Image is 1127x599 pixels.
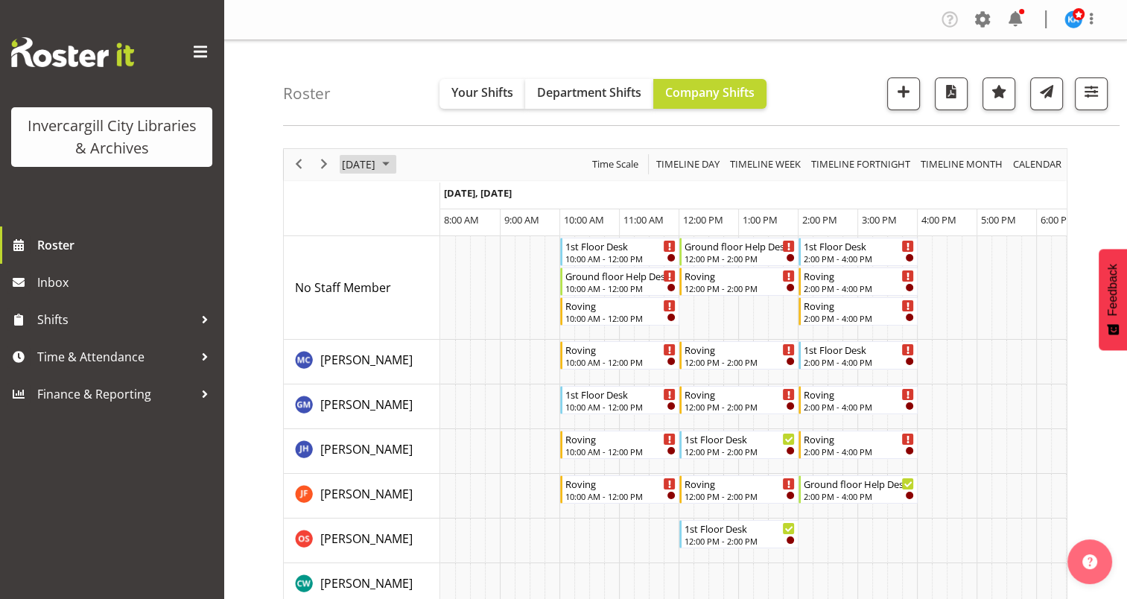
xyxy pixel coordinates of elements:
[862,213,897,226] span: 3:00 PM
[295,279,391,297] a: No Staff Member
[679,238,799,266] div: No Staff Member"s event - Ground floor Help Desk Begin From Saturday, December 27, 2025 at 12:00:...
[283,85,331,102] h4: Roster
[799,475,918,504] div: Joanne Forbes"s event - Ground floor Help Desk Begin From Saturday, December 27, 2025 at 2:00:00 ...
[444,186,512,200] span: [DATE], [DATE]
[591,155,640,174] span: Time Scale
[37,346,194,368] span: Time & Attendance
[981,213,1016,226] span: 5:00 PM
[799,386,918,414] div: Gabriel McKay Smith"s event - Roving Begin From Saturday, December 27, 2025 at 2:00:00 PM GMT+13:...
[685,535,795,547] div: 12:00 PM - 2:00 PM
[451,84,513,101] span: Your Shifts
[565,490,676,502] div: 10:00 AM - 12:00 PM
[685,431,795,446] div: 1st Floor Desk
[286,149,311,180] div: previous period
[921,213,956,226] span: 4:00 PM
[444,213,479,226] span: 8:00 AM
[340,155,377,174] span: [DATE]
[560,386,679,414] div: Gabriel McKay Smith"s event - 1st Floor Desk Begin From Saturday, December 27, 2025 at 10:00:00 A...
[804,387,914,402] div: Roving
[320,352,413,368] span: [PERSON_NAME]
[804,253,914,264] div: 2:00 PM - 4:00 PM
[1064,10,1082,28] img: kathleen-aloniu11670.jpg
[679,431,799,459] div: Jillian Hunter"s event - 1st Floor Desk Begin From Saturday, December 27, 2025 at 12:00:00 PM GMT...
[320,441,413,457] span: [PERSON_NAME]
[935,77,968,110] button: Download a PDF of the roster for the current day
[560,475,679,504] div: Joanne Forbes"s event - Roving Begin From Saturday, December 27, 2025 at 10:00:00 AM GMT+13:00 En...
[320,440,413,458] a: [PERSON_NAME]
[284,519,440,563] td: Olivia Stanley resource
[439,79,525,109] button: Your Shifts
[560,297,679,326] div: No Staff Member"s event - Roving Begin From Saturday, December 27, 2025 at 10:00:00 AM GMT+13:00 ...
[37,234,216,256] span: Roster
[565,268,676,283] div: Ground floor Help Desk
[564,213,604,226] span: 10:00 AM
[685,476,795,491] div: Roving
[26,115,197,159] div: Invercargill City Libraries & Archives
[623,213,664,226] span: 11:00 AM
[804,356,914,368] div: 2:00 PM - 4:00 PM
[804,476,914,491] div: Ground floor Help Desk
[683,213,723,226] span: 12:00 PM
[804,268,914,283] div: Roving
[37,383,194,405] span: Finance & Reporting
[919,155,1004,174] span: Timeline Month
[320,485,413,503] a: [PERSON_NAME]
[565,298,676,313] div: Roving
[37,271,216,294] span: Inbox
[525,79,653,109] button: Department Shifts
[560,341,679,370] div: Aurora Catu"s event - Roving Begin From Saturday, December 27, 2025 at 10:00:00 AM GMT+13:00 Ends...
[337,149,399,180] div: December 27, 2025
[728,155,802,174] span: Timeline Week
[565,476,676,491] div: Roving
[810,155,912,174] span: Timeline Fortnight
[340,155,396,174] button: December 2025
[655,155,721,174] span: Timeline Day
[1075,77,1108,110] button: Filter Shifts
[565,342,676,357] div: Roving
[685,238,795,253] div: Ground floor Help Desk
[284,474,440,519] td: Joanne Forbes resource
[685,401,795,413] div: 12:00 PM - 2:00 PM
[654,155,723,174] button: Timeline Day
[284,236,440,340] td: No Staff Member resource
[809,155,913,174] button: Fortnight
[982,77,1015,110] button: Highlight an important date within the roster.
[804,282,914,294] div: 2:00 PM - 4:00 PM
[560,238,679,266] div: No Staff Member"s event - 1st Floor Desk Begin From Saturday, December 27, 2025 at 10:00:00 AM GM...
[565,387,676,402] div: 1st Floor Desk
[685,446,795,457] div: 12:00 PM - 2:00 PM
[565,312,676,324] div: 10:00 AM - 12:00 PM
[565,431,676,446] div: Roving
[37,308,194,331] span: Shifts
[804,401,914,413] div: 2:00 PM - 4:00 PM
[320,530,413,548] a: [PERSON_NAME]
[685,253,795,264] div: 12:00 PM - 2:00 PM
[314,155,334,174] button: Next
[289,155,309,174] button: Previous
[804,342,914,357] div: 1st Floor Desk
[679,475,799,504] div: Joanne Forbes"s event - Roving Begin From Saturday, December 27, 2025 at 12:00:00 PM GMT+13:00 En...
[565,446,676,457] div: 10:00 AM - 12:00 PM
[887,77,920,110] button: Add a new shift
[685,521,795,536] div: 1st Floor Desk
[685,268,795,283] div: Roving
[560,267,679,296] div: No Staff Member"s event - Ground floor Help Desk Begin From Saturday, December 27, 2025 at 10:00:...
[320,396,413,413] span: [PERSON_NAME]
[320,575,413,592] span: [PERSON_NAME]
[1011,155,1064,174] button: Month
[1106,264,1120,316] span: Feedback
[537,84,641,101] span: Department Shifts
[685,490,795,502] div: 12:00 PM - 2:00 PM
[320,351,413,369] a: [PERSON_NAME]
[679,267,799,296] div: No Staff Member"s event - Roving Begin From Saturday, December 27, 2025 at 12:00:00 PM GMT+13:00 ...
[284,384,440,429] td: Gabriel McKay Smith resource
[311,149,337,180] div: next period
[685,282,795,294] div: 12:00 PM - 2:00 PM
[685,356,795,368] div: 12:00 PM - 2:00 PM
[804,490,914,502] div: 2:00 PM - 4:00 PM
[679,341,799,370] div: Aurora Catu"s event - Roving Begin From Saturday, December 27, 2025 at 12:00:00 PM GMT+13:00 Ends...
[565,356,676,368] div: 10:00 AM - 12:00 PM
[1012,155,1063,174] span: calendar
[665,84,755,101] span: Company Shifts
